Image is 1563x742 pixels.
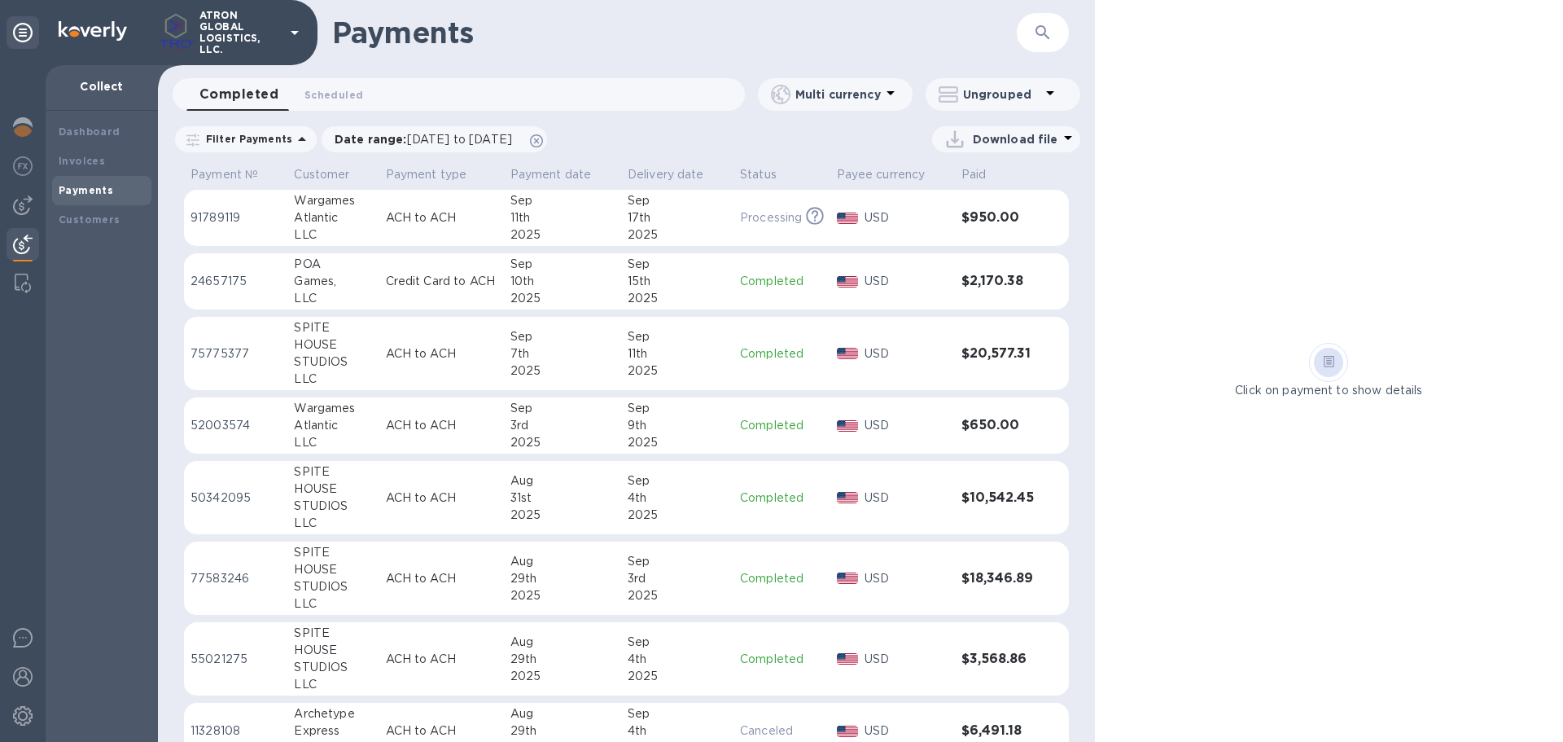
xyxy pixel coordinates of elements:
div: 2025 [510,290,615,307]
p: ATRON GLOBAL LOGISTICS, LLC. [199,10,281,55]
p: Payment date [510,166,592,183]
span: Payment date [510,166,613,183]
div: Sep [510,328,615,345]
img: Logo [59,21,127,41]
div: Express [294,722,372,740]
div: HOUSE [294,561,372,578]
div: Sep [628,328,727,345]
div: 11th [510,209,615,226]
span: [DATE] to [DATE] [407,133,512,146]
p: Completed [740,417,823,434]
div: Sep [628,472,727,490]
div: Sep [628,553,727,570]
p: 77583246 [190,570,281,587]
div: LLC [294,676,372,693]
p: USD [865,209,948,226]
div: HOUSE [294,336,372,353]
p: ACH to ACH [386,570,497,587]
p: Payee currency [837,166,926,183]
p: Completed [740,490,823,507]
p: 50342095 [190,490,281,507]
p: Ungrouped [963,86,1040,103]
p: Delivery date [628,166,704,183]
div: 2025 [628,434,727,451]
p: Collect [59,78,145,94]
span: Paid [961,166,1008,183]
img: USD [837,348,859,359]
p: Completed [740,345,823,362]
p: Completed [740,570,823,587]
div: 2025 [628,587,727,604]
div: HOUSE [294,642,372,659]
p: Credit Card to ACH [386,273,497,290]
div: 2025 [510,226,615,244]
div: 2025 [510,587,615,604]
h3: $950.00 [961,210,1035,226]
div: Date range:[DATE] to [DATE] [322,126,547,152]
p: Customer [294,166,349,183]
div: Aug [510,705,615,722]
div: Sep [628,192,727,209]
p: Completed [740,273,823,290]
span: Completed [199,83,278,106]
div: 11th [628,345,727,362]
div: Sep [510,256,615,273]
div: Wargames [294,192,372,209]
h3: $3,568.86 [961,652,1035,667]
div: Sep [628,400,727,417]
b: Payments [59,184,113,196]
div: 2025 [628,507,727,524]
div: 2025 [628,226,727,244]
div: 31st [510,490,615,507]
div: 7th [510,345,615,362]
span: Payee currency [837,166,947,183]
p: Payment № [190,166,258,183]
p: 11328108 [190,722,281,740]
p: ACH to ACH [386,209,497,226]
span: Customer [294,166,370,183]
div: Sep [628,256,727,273]
div: Atlantic [294,417,372,434]
div: LLC [294,595,372,612]
div: 29th [510,722,615,740]
div: LLC [294,371,372,388]
p: Paid [961,166,987,183]
span: Delivery date [628,166,725,183]
p: ACH to ACH [386,417,497,434]
p: USD [865,417,948,434]
p: 24657175 [190,273,281,290]
div: Aug [510,553,615,570]
img: USD [837,276,859,288]
h3: $20,577.31 [961,346,1035,362]
h3: $6,491.18 [961,723,1035,739]
span: Status [740,166,798,183]
b: Customers [59,213,120,226]
h3: $650.00 [961,418,1035,433]
div: SPITE [294,544,372,561]
p: 52003574 [190,417,281,434]
b: Dashboard [59,125,120,138]
div: 4th [628,722,727,740]
div: LLC [294,434,372,451]
div: STUDIOS [294,659,372,676]
div: SPITE [294,625,372,642]
div: 3rd [628,570,727,587]
h1: Payments [332,15,1017,50]
img: USD [837,726,859,737]
div: 3rd [510,417,615,434]
div: 2025 [510,362,615,380]
img: Foreign exchange [13,156,33,176]
img: USD [837,573,859,584]
div: 10th [510,273,615,290]
p: Status [740,166,777,183]
span: Scheduled [304,86,363,103]
p: USD [865,490,948,507]
p: Payment type [386,166,467,183]
h3: $10,542.45 [961,490,1035,506]
div: 4th [628,490,727,507]
img: USD [837,653,859,665]
p: 75775377 [190,345,281,362]
span: Payment № [190,166,279,183]
div: POA [294,256,372,273]
div: 15th [628,273,727,290]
